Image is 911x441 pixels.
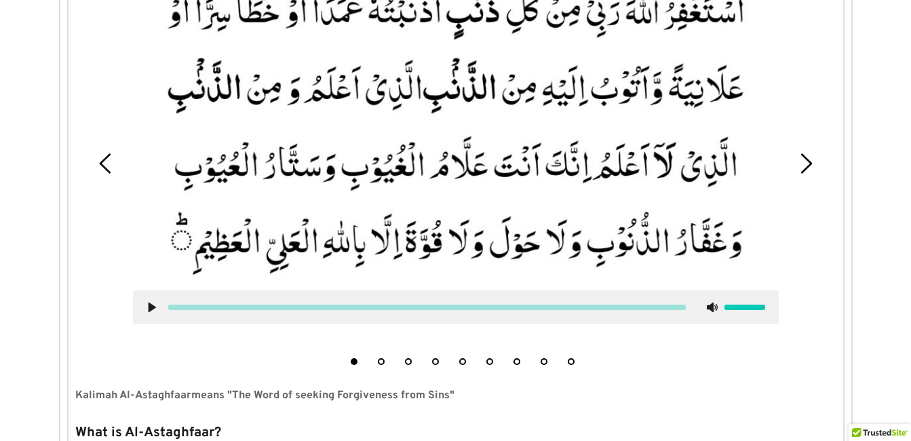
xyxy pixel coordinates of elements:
button: 8 of 9 [541,358,547,365]
button: 7 of 9 [513,358,520,365]
button: 3 of 9 [405,358,412,365]
button: 5 of 9 [459,358,466,365]
button: 1 of 9 [351,358,357,365]
button: 6 of 9 [486,358,493,365]
button: 9 of 9 [568,358,575,365]
strong: Kalimah Al-Astaghfaar [75,389,191,402]
strong: means "The Word of seeking Forgiveness from Sins" [191,389,454,402]
button: 4 of 9 [432,358,439,365]
button: 2 of 9 [378,358,385,365]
